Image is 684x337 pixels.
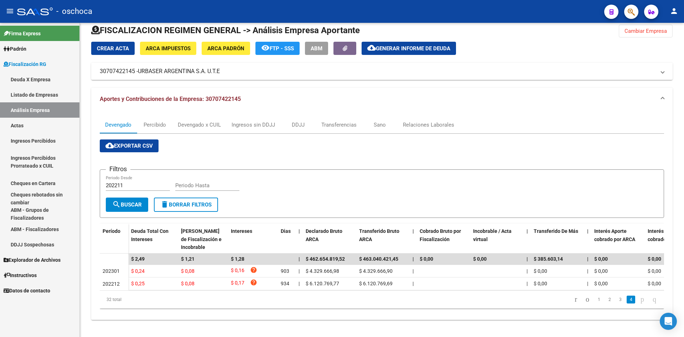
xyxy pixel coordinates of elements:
span: $ 1,21 [181,256,195,262]
span: $ 0,00 [648,268,661,274]
span: 202301 [103,268,120,274]
span: $ 0,16 [231,266,244,276]
mat-icon: cloud_download [105,141,114,150]
button: Buscar [106,198,148,212]
span: 202212 [103,281,120,287]
div: Ingresos sin DDJJ [232,121,275,129]
a: go to last page [649,296,659,303]
span: Exportar CSV [105,143,153,149]
span: $ 0,24 [131,268,145,274]
span: | [299,228,300,234]
i: help [250,279,257,286]
datatable-header-cell: Dias [278,224,296,255]
span: | [413,256,414,262]
datatable-header-cell: Cobrado Bruto por Fiscalización [417,224,470,255]
span: $ 0,00 [648,256,661,262]
span: 934 [281,281,289,286]
i: help [250,266,257,274]
li: page 1 [594,293,604,306]
datatable-header-cell: Intereses [228,224,278,255]
span: ARCA Padrón [207,45,244,52]
div: Open Intercom Messenger [660,313,677,330]
span: | [413,268,414,274]
button: Generar informe de deuda [362,42,456,55]
span: Generar informe de deuda [376,45,450,52]
span: | [587,281,588,286]
div: Devengado x CUIL [178,121,221,129]
span: | [299,268,300,274]
span: ARCA Impuestos [146,45,191,52]
span: Instructivos [4,271,37,279]
li: page 4 [626,293,636,306]
span: $ 2,49 [131,256,145,262]
span: $ 0,00 [594,268,608,274]
datatable-header-cell: Interés Aporte cobrado por ARCA [591,224,645,255]
mat-icon: menu [6,7,14,15]
span: | [413,228,414,234]
mat-panel-title: 30707422145 - [100,67,655,75]
span: Crear Acta [97,45,129,52]
span: [PERSON_NAME] de Fiscalización e Incobrable [181,228,222,250]
span: Período [103,228,120,234]
datatable-header-cell: Transferido Bruto ARCA [356,224,410,255]
div: 32 total [100,291,211,308]
span: $ 0,08 [181,268,195,274]
div: DDJJ [292,121,305,129]
mat-icon: remove_red_eye [261,44,270,52]
span: Cobrado Bruto por Fiscalización [420,228,461,242]
button: Crear Acta [91,42,135,55]
a: go to previous page [582,296,592,303]
span: Datos de contacto [4,287,50,295]
span: $ 0,00 [648,281,661,286]
span: $ 0,00 [534,281,547,286]
div: Aportes y Contribuciones de la Empresa: 30707422145 [91,111,673,320]
span: $ 463.040.421,45 [359,256,398,262]
span: Interés Aporte cobrado por ARCA [594,228,635,242]
datatable-header-cell: Transferido De Más [531,224,584,255]
mat-icon: person [670,7,678,15]
span: Incobrable / Acta virtual [473,228,512,242]
button: Cambiar Empresa [619,25,673,37]
datatable-header-cell: Deuda Total Con Intereses [128,224,178,255]
span: | [527,281,528,286]
datatable-header-cell: | [296,224,303,255]
datatable-header-cell: | [584,224,591,255]
span: Transferido De Más [534,228,578,234]
span: Cambiar Empresa [625,28,667,34]
button: ABM [305,42,328,55]
span: Deuda Total Con Intereses [131,228,169,242]
span: Declarado Bruto ARCA [306,228,342,242]
datatable-header-cell: Declarado Bruto ARCA [303,224,356,255]
mat-icon: search [112,200,121,209]
span: Padrón [4,45,26,53]
span: $ 4.329.666,98 [306,268,339,274]
span: FTP - SSS [270,45,294,52]
span: $ 4.329.666,90 [359,268,393,274]
span: | [587,228,589,234]
span: $ 0,00 [594,256,608,262]
span: | [527,268,528,274]
h1: FISCALIZACION REGIMEN GENERAL -> Análisis Empresa Aportante [91,25,360,36]
h3: Filtros [106,164,130,174]
mat-icon: delete [160,200,169,209]
span: | [299,281,300,286]
span: $ 6.120.769,69 [359,281,393,286]
span: | [587,268,588,274]
span: $ 385.603,14 [534,256,563,262]
span: URBASER ARGENTINA S.A. U.T.E [138,67,220,75]
span: Fiscalización RG [4,60,46,68]
button: ARCA Padrón [202,42,250,55]
span: ABM [311,45,322,52]
li: page 2 [604,293,615,306]
a: 3 [616,296,625,303]
datatable-header-cell: | [524,224,531,255]
button: Borrar Filtros [154,198,218,212]
span: $ 0,00 [534,268,547,274]
span: $ 0,00 [473,256,487,262]
mat-expansion-panel-header: Aportes y Contribuciones de la Empresa: 30707422145 [91,88,673,111]
div: Relaciones Laborales [403,121,454,129]
span: Dias [281,228,291,234]
span: $ 0,08 [181,281,195,286]
span: | [587,256,589,262]
div: Percibido [144,121,166,129]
